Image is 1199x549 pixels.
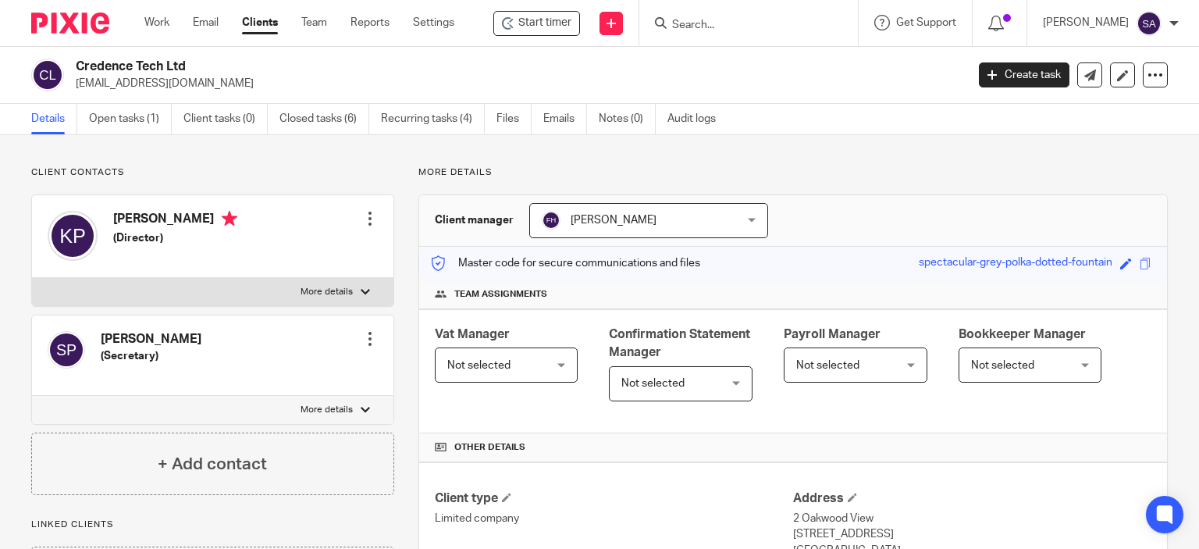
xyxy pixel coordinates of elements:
h5: (Secretary) [101,348,201,364]
a: Email [193,15,219,30]
p: More details [301,404,353,416]
p: [STREET_ADDRESS] [793,526,1151,542]
p: Limited company [435,511,793,526]
span: Get Support [896,17,956,28]
a: Notes (0) [599,104,656,134]
span: Not selected [447,360,511,371]
h4: Client type [435,490,793,507]
a: Closed tasks (6) [279,104,369,134]
img: svg%3E [31,59,64,91]
h4: [PERSON_NAME] [101,331,201,348]
p: More details [418,166,1168,179]
a: Clients [242,15,278,30]
span: Payroll Manager [784,328,881,340]
span: Other details [454,441,525,454]
p: Linked clients [31,519,394,531]
a: Open tasks (1) [89,104,172,134]
h5: (Director) [113,230,237,246]
h3: Client manager [435,212,514,228]
a: Settings [413,15,454,30]
a: Recurring tasks (4) [381,104,485,134]
h2: Credence Tech Ltd [76,59,780,75]
span: [PERSON_NAME] [571,215,656,226]
input: Search [671,19,811,33]
a: Emails [543,104,587,134]
div: Credence Tech Ltd [493,11,580,36]
p: 2 Oakwood View [793,511,1151,526]
h4: [PERSON_NAME] [113,211,237,230]
img: svg%3E [542,211,560,230]
p: Master code for secure communications and files [431,255,700,271]
span: Start timer [518,15,571,31]
span: Not selected [796,360,859,371]
span: Vat Manager [435,328,510,340]
a: Audit logs [667,104,728,134]
h4: Address [793,490,1151,507]
p: [PERSON_NAME] [1043,15,1129,30]
p: More details [301,286,353,298]
span: Team assignments [454,288,547,301]
a: Work [144,15,169,30]
a: Reports [350,15,390,30]
a: Team [301,15,327,30]
img: Pixie [31,12,109,34]
span: Not selected [971,360,1034,371]
div: spectacular-grey-polka-dotted-fountain [919,255,1112,273]
a: Details [31,104,77,134]
i: Primary [222,211,237,226]
span: Bookkeeper Manager [959,328,1086,340]
p: Client contacts [31,166,394,179]
p: [EMAIL_ADDRESS][DOMAIN_NAME] [76,76,955,91]
a: Create task [979,62,1069,87]
a: Client tasks (0) [183,104,268,134]
img: svg%3E [48,211,98,261]
h4: + Add contact [158,452,267,476]
span: Not selected [621,378,685,389]
a: Files [496,104,532,134]
img: svg%3E [1137,11,1162,36]
img: svg%3E [48,331,85,369]
span: Confirmation Statement Manager [609,328,750,358]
